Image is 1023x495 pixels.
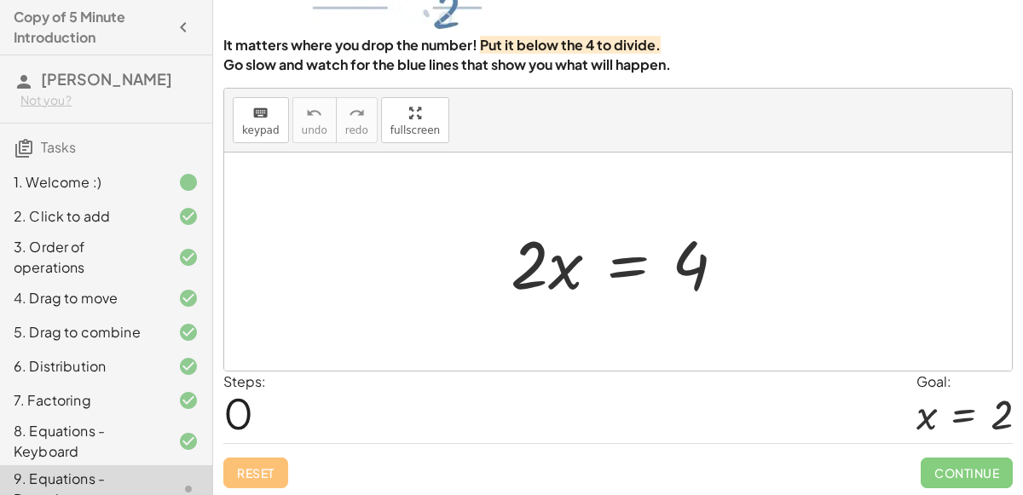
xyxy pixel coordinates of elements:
[178,206,199,227] i: Task finished and correct.
[349,103,365,124] i: redo
[480,36,661,54] strong: Put it below the 4 to divide.
[178,288,199,308] i: Task finished and correct.
[381,97,449,143] button: fullscreen
[41,69,172,89] span: [PERSON_NAME]
[233,97,289,143] button: keyboardkeypad
[14,237,151,278] div: 3. Order of operations
[14,172,151,193] div: 1. Welcome :)
[178,356,199,377] i: Task finished and correct.
[223,36,477,54] strong: It matters where you drop the number!
[336,97,378,143] button: redoredo
[306,103,322,124] i: undo
[178,390,199,411] i: Task finished and correct.
[302,124,327,136] span: undo
[223,387,253,439] span: 0
[916,371,1013,392] div: Goal:
[223,55,671,73] strong: Go slow and watch for the blue lines that show you what will happen.
[178,431,199,452] i: Task finished and correct.
[390,124,440,136] span: fullscreen
[178,172,199,193] i: Task finished.
[14,206,151,227] div: 2. Click to add
[242,124,280,136] span: keypad
[178,247,199,268] i: Task finished and correct.
[14,356,151,377] div: 6. Distribution
[14,390,151,411] div: 7. Factoring
[14,288,151,308] div: 4. Drag to move
[14,7,168,48] h4: Copy of 5 Minute Introduction
[345,124,368,136] span: redo
[20,92,199,109] div: Not you?
[252,103,269,124] i: keyboard
[14,322,151,342] div: 5. Drag to combine
[223,372,266,390] label: Steps:
[178,322,199,342] i: Task finished and correct.
[41,138,76,156] span: Tasks
[14,421,151,462] div: 8. Equations - Keyboard
[292,97,337,143] button: undoundo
